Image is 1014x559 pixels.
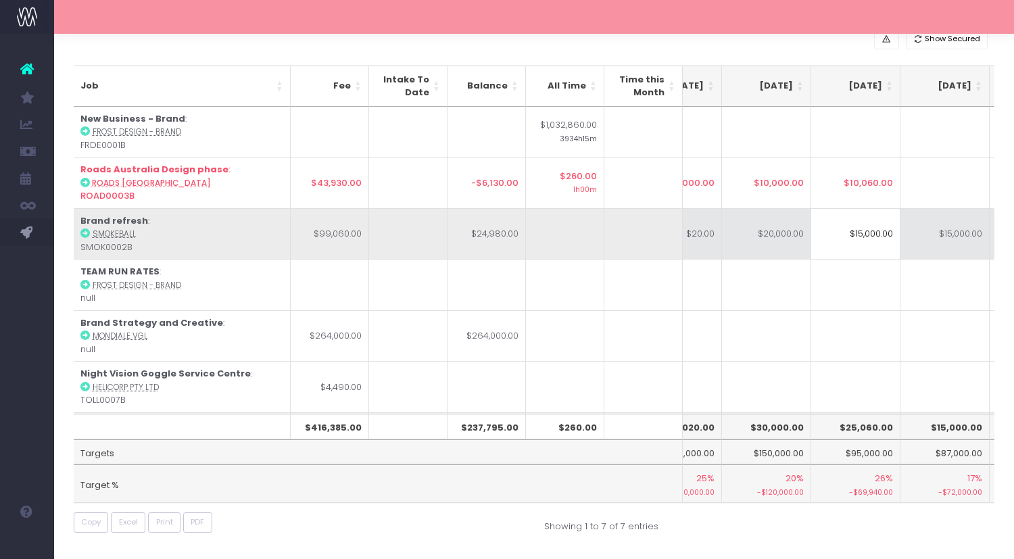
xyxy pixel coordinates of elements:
[448,414,526,439] th: $237,795.00
[80,214,148,227] strong: Brand refresh
[80,316,223,329] strong: Brand Strategy and Creative
[93,382,159,393] abbr: Helicorp Pty Ltd
[526,66,604,107] th: All Time: activate to sort column ascending
[74,157,291,208] td: : ROAD0003B
[81,516,101,528] span: Copy
[448,208,526,260] td: $24,980.00
[811,66,900,107] th: Dec 25: activate to sort column ascending
[183,512,212,533] button: PDF
[148,512,180,533] button: Print
[74,259,291,310] td: : null
[811,157,900,208] td: $10,060.00
[811,439,900,465] td: $95,000.00
[526,157,604,208] td: $260.00
[74,107,291,157] td: : FRDE0001B
[526,414,604,439] th: $260.00
[369,66,448,107] th: Intake To Date: activate to sort column ascending
[74,464,683,502] td: Target %
[722,208,811,260] td: $20,000.00
[291,157,369,208] td: $43,930.00
[74,310,291,362] td: : null
[818,485,893,498] small: -$69,940.00
[74,208,291,260] td: : SMOK0002B
[900,208,990,260] td: $15,000.00
[448,66,526,107] th: Balance: activate to sort column ascending
[967,472,982,485] span: 17%
[80,163,228,176] strong: Roads Australia Design phase
[80,112,185,125] strong: New Business - Brand
[291,310,369,362] td: $264,000.00
[93,228,136,239] abbr: Smokeball
[156,516,173,528] span: Print
[17,532,37,552] img: images/default_profile_image.png
[573,183,597,195] small: 1h00m
[907,485,982,498] small: -$72,000.00
[722,439,811,465] td: $150,000.00
[448,412,526,464] td: $4,905.00
[544,512,658,533] div: Showing 1 to 7 of 7 entries
[111,512,145,533] button: Excel
[526,107,604,157] td: $1,032,860.00
[448,157,526,208] td: -$6,130.00
[786,472,804,485] span: 20%
[604,66,683,107] th: Time this Month: activate to sort column ascending
[291,66,369,107] th: Fee: activate to sort column ascending
[875,472,893,485] span: 26%
[291,361,369,412] td: $4,490.00
[93,331,147,341] abbr: Mondiale VGL
[291,414,369,439] th: $416,385.00
[74,512,109,533] button: Copy
[811,414,900,439] th: $25,060.00
[696,472,715,485] span: 25%
[80,265,160,278] strong: TEAM RUN RATES
[925,33,980,45] span: Show Secured
[74,66,291,107] th: Job: activate to sort column ascending
[722,66,811,107] th: Nov 25: activate to sort column ascending
[722,157,811,208] td: $10,000.00
[291,412,369,464] td: $4,905.00
[448,310,526,362] td: $264,000.00
[900,439,990,465] td: $87,000.00
[74,412,291,464] td: : null
[191,516,204,528] span: PDF
[80,367,251,380] strong: Night Vision Goggle Service Centre
[906,28,988,49] button: Show Secured
[74,361,291,412] td: : TOLL0007B
[729,485,804,498] small: -$120,000.00
[560,132,597,144] small: 3934h15m
[722,414,811,439] th: $30,000.00
[291,208,369,260] td: $99,060.00
[93,126,181,137] abbr: Frost Design - Brand
[119,516,138,528] span: Excel
[74,439,683,465] td: Targets
[93,280,181,291] abbr: Frost Design - Brand
[900,414,990,439] th: $15,000.00
[900,66,990,107] th: Jan 26: activate to sort column ascending
[92,178,211,189] abbr: Roads Australia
